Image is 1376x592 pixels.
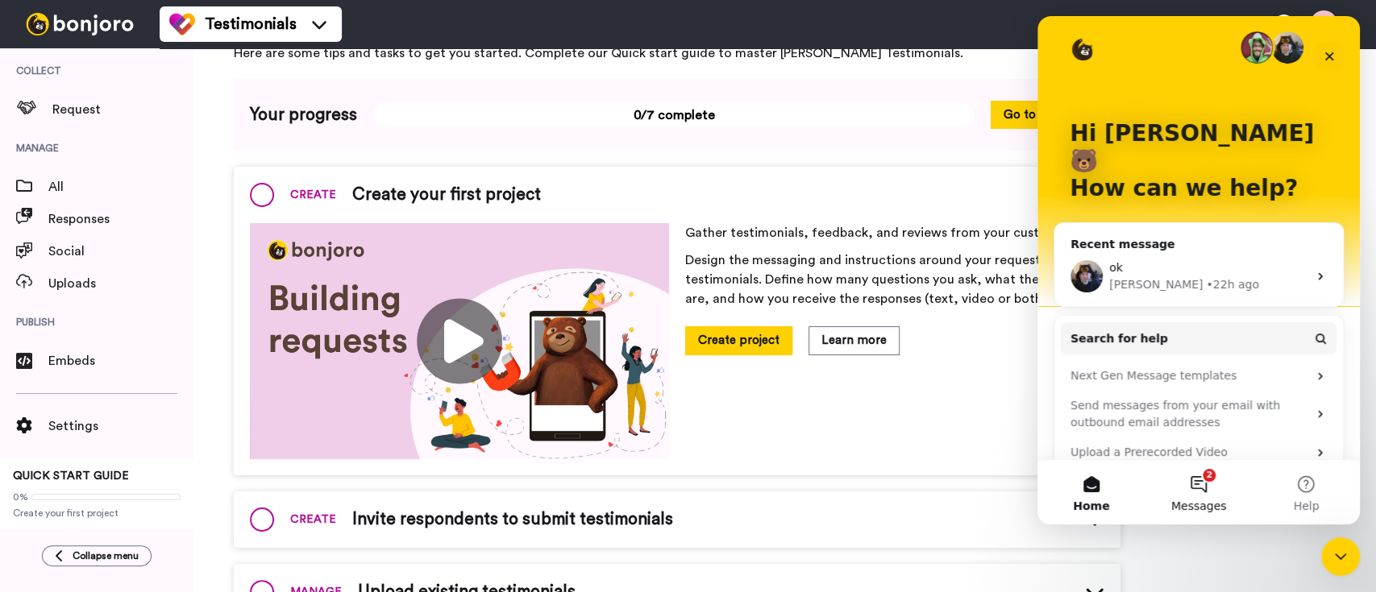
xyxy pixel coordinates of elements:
[13,470,129,482] span: QUICK START GUIDE
[685,223,1104,242] p: Gather testimonials, feedback, and reviews from your customers.
[1321,537,1360,576] iframe: Intercom live chat
[13,507,181,520] span: Create your first project
[48,274,193,293] span: Uploads
[234,43,1120,63] span: Here are some tips and tasks to get you started. Complete our Quick start guide to master [PERSON...
[250,223,669,459] img: 341228e223531fa0c85853fd068f9874.jpg
[1037,16,1360,524] iframe: Intercom live chat
[48,416,193,436] span: Settings
[48,177,193,197] span: All
[373,103,975,127] span: 0/7 complete
[250,103,357,127] span: Your progress
[48,351,193,371] span: Embeds
[42,545,152,566] button: Collapse menu
[205,13,297,35] span: Testimonials
[52,100,193,119] span: Request
[290,511,336,528] span: CREATE
[685,326,792,354] button: Create project
[685,250,1104,308] p: Design the messaging and instructions around your request for testimonials. Define how many quest...
[290,187,336,203] span: CREATE
[13,491,28,503] span: 0%
[169,11,195,37] img: tm-color.svg
[48,209,193,229] span: Responses
[73,549,139,562] span: Collapse menu
[352,183,541,207] span: Create your first project
[48,242,193,261] span: Social
[991,101,1104,129] button: Go to next step
[352,507,673,532] span: Invite respondents to submit testimonials
[19,13,140,35] img: bj-logo-header-white.svg
[809,326,900,354] button: Learn more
